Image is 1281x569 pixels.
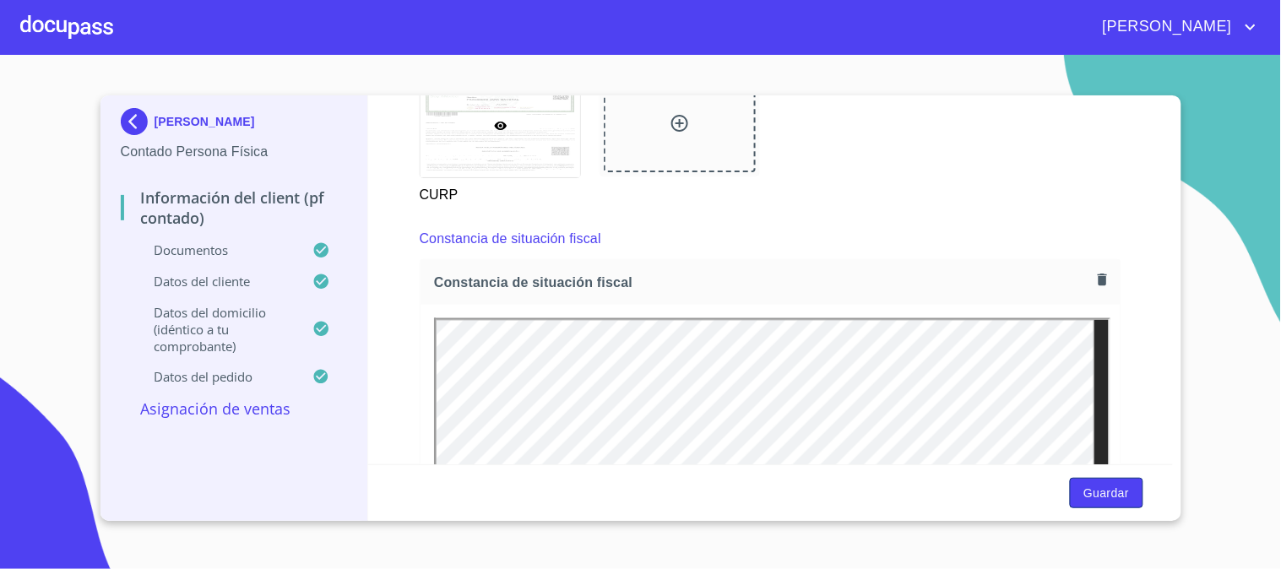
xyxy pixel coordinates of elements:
[420,178,580,205] p: CURP
[121,398,348,419] p: Asignación de Ventas
[434,274,1091,291] span: Constancia de situación fiscal
[1083,483,1129,504] span: Guardar
[1070,478,1143,509] button: Guardar
[121,241,313,258] p: Documentos
[155,115,255,128] p: [PERSON_NAME]
[121,273,313,290] p: Datos del cliente
[420,229,601,249] p: Constancia de situación fiscal
[121,187,348,228] p: Información del Client (PF contado)
[121,304,313,355] p: Datos del domicilio (idéntico a tu comprobante)
[1090,14,1240,41] span: [PERSON_NAME]
[121,142,348,162] p: Contado Persona Física
[121,368,313,385] p: Datos del pedido
[1090,14,1261,41] button: account of current user
[121,108,348,142] div: [PERSON_NAME]
[121,108,155,135] img: Docupass spot blue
